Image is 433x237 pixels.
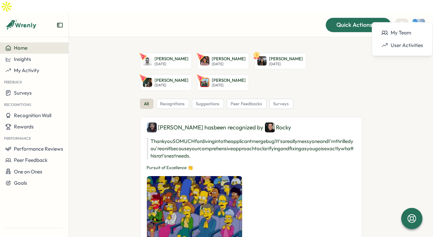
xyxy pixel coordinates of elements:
[57,22,63,28] button: Expand sidebar
[147,165,355,171] p: Pursuit of Excellence 👏
[143,56,152,66] img: Kyle Peterson
[155,77,189,83] p: [PERSON_NAME]
[196,101,220,107] span: suggestions
[14,168,42,175] span: One on Ones
[14,67,39,73] span: My Activity
[143,78,152,87] img: Justin Caovan
[381,42,423,49] div: User Activities
[14,180,27,186] span: Goals
[377,26,427,39] a: My Team
[147,122,157,132] img: Shane McDaniel
[274,101,289,107] span: surveys
[155,83,189,87] p: [DATE]
[197,53,249,69] a: Shreya Chatterjee[PERSON_NAME][DATE]
[377,39,427,52] a: User Activities
[254,53,306,69] a: 2Ashley Jessen[PERSON_NAME][DATE]
[140,53,192,69] a: Kyle Peterson[PERSON_NAME][DATE]
[212,77,246,83] p: [PERSON_NAME]
[255,53,257,57] text: 2
[269,56,303,62] p: [PERSON_NAME]
[212,56,246,62] p: [PERSON_NAME]
[336,21,372,29] span: Quick Actions
[14,123,34,130] span: Rewards
[14,56,31,62] span: Insights
[265,122,291,132] div: Rocky
[14,112,51,118] span: Recognition Wall
[144,101,149,107] span: all
[200,78,209,87] img: Emily Jablonski
[155,56,189,62] p: [PERSON_NAME]
[381,29,423,36] div: My Team
[197,74,249,91] a: Emily Jablonski[PERSON_NAME][DATE]
[200,56,209,66] img: Shreya Chatterjee
[212,83,246,87] p: [DATE]
[265,122,275,132] img: Rocky Fine
[257,56,267,66] img: Ashley Jessen
[160,101,185,107] span: recognitions
[14,90,32,96] span: Surveys
[212,62,246,66] p: [DATE]
[155,62,189,66] p: [DATE]
[14,45,27,51] span: Home
[147,138,355,160] p: Thank you SO MUCH for diving into the applicant merge bug! It's a really messy one and I'm thrill...
[14,146,63,152] span: Performance Reviews
[269,62,303,66] p: [DATE]
[325,18,391,32] button: Quick Actions
[147,122,355,132] div: [PERSON_NAME] has been recognized by
[140,74,192,91] a: Justin Caovan[PERSON_NAME][DATE]
[412,19,425,31] img: Hannah Rachael Smith
[231,101,262,107] span: peer feedbacks
[14,157,48,163] span: Peer Feedback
